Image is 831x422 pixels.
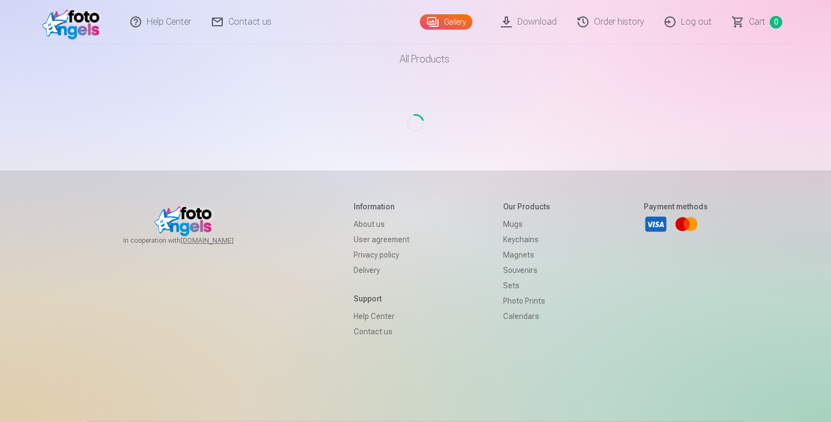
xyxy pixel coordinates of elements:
[644,201,708,212] h5: Payment methods
[354,232,409,247] a: User agreement
[503,232,550,247] a: Keychains
[181,236,260,245] a: [DOMAIN_NAME]
[503,216,550,232] a: Mugs
[503,263,550,278] a: Souvenirs
[354,247,409,263] a: Privacy policy
[503,201,550,212] h5: Our products
[749,15,765,28] span: Сart
[369,44,463,75] a: All products
[354,216,409,232] a: About us
[420,14,472,30] a: Gallery
[354,263,409,278] a: Delivery
[674,212,699,236] a: Mastercard
[503,309,550,324] a: Calendars
[354,293,409,304] h5: Support
[354,201,409,212] h5: Information
[503,278,550,293] a: Sets
[123,236,260,245] span: In cooperation with
[42,4,105,39] img: /fa1
[770,16,782,28] span: 0
[354,324,409,339] a: Contact us
[354,309,409,324] a: Help Center
[503,247,550,263] a: Magnets
[644,212,668,236] a: Visa
[503,293,550,309] a: Photo prints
